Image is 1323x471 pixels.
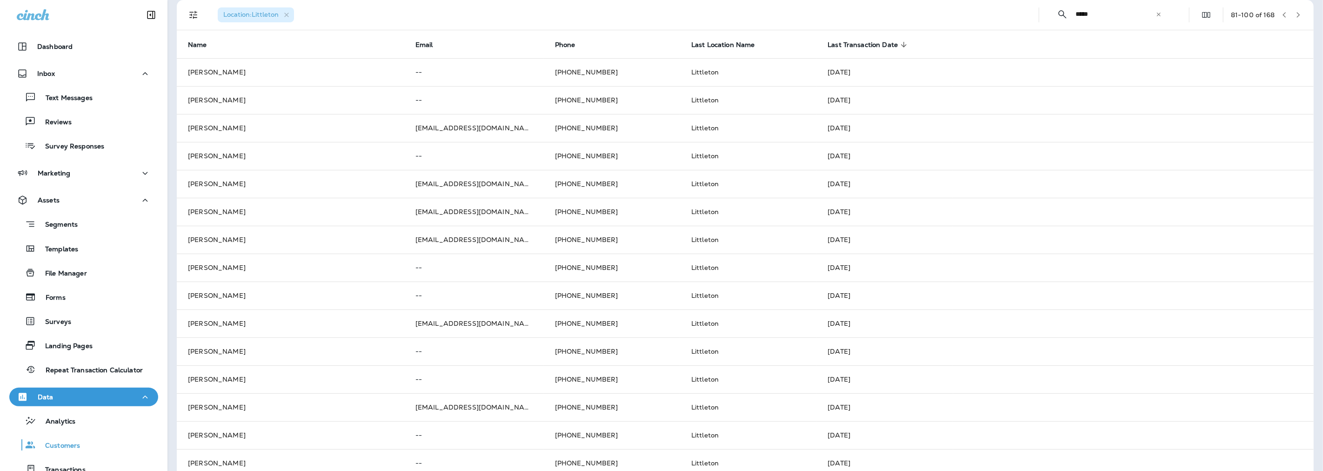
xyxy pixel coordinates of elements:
td: [PHONE_NUMBER] [544,114,680,142]
p: Inbox [37,70,55,77]
td: [PHONE_NUMBER] [544,142,680,170]
span: Littleton [691,459,719,467]
button: Data [9,388,158,406]
button: File Manager [9,263,158,283]
td: [EMAIL_ADDRESS][DOMAIN_NAME] [404,393,544,421]
td: [DATE] [816,170,1314,198]
td: [PHONE_NUMBER] [544,421,680,449]
span: Littleton [691,291,719,300]
td: [EMAIL_ADDRESS][DOMAIN_NAME] [404,310,544,337]
button: Surveys [9,311,158,331]
span: Littleton [691,403,719,411]
span: Name [188,41,207,49]
button: Customers [9,435,158,455]
span: Littleton [691,180,719,188]
td: [DATE] [816,310,1314,337]
p: -- [415,96,533,104]
button: Marketing [9,164,158,182]
p: Marketing [38,169,70,177]
p: -- [415,459,533,467]
span: Last Location Name [691,41,755,49]
p: Customers [36,442,80,451]
td: [DATE] [816,282,1314,310]
td: [PHONE_NUMBER] [544,58,680,86]
button: Templates [9,239,158,258]
td: [PERSON_NAME] [177,170,404,198]
span: Email [415,41,433,49]
p: File Manager [36,269,87,278]
td: [PERSON_NAME] [177,198,404,226]
td: [PHONE_NUMBER] [544,254,680,282]
p: Survey Responses [36,142,104,151]
td: [PERSON_NAME] [177,226,404,254]
p: Analytics [36,417,75,426]
td: [PHONE_NUMBER] [544,365,680,393]
p: -- [415,431,533,439]
button: Filters [184,6,203,24]
td: [DATE] [816,254,1314,282]
button: Text Messages [9,87,158,107]
span: Littleton [691,68,719,76]
button: Segments [9,214,158,234]
td: [PHONE_NUMBER] [544,226,680,254]
p: Forms [36,294,66,303]
td: [PHONE_NUMBER] [544,282,680,310]
span: Littleton [691,152,719,160]
button: Landing Pages [9,336,158,355]
td: [EMAIL_ADDRESS][DOMAIN_NAME] [404,226,544,254]
button: Analytics [9,411,158,431]
p: Surveys [36,318,71,327]
td: [PHONE_NUMBER] [544,337,680,365]
p: -- [415,292,533,299]
button: Reviews [9,112,158,131]
p: Reviews [36,118,72,127]
td: [DATE] [816,226,1314,254]
td: [DATE] [816,198,1314,226]
p: -- [415,376,533,383]
td: [PERSON_NAME] [177,365,404,393]
td: [DATE] [816,393,1314,421]
span: Littleton [691,235,719,244]
td: [DATE] [816,58,1314,86]
td: [PERSON_NAME] [177,86,404,114]
button: Survey Responses [9,136,158,155]
p: -- [415,348,533,355]
button: Collapse Search [1053,5,1072,24]
span: Last Transaction Date [828,40,910,49]
div: 81 - 100 of 168 [1231,11,1275,19]
td: [PERSON_NAME] [177,337,404,365]
td: [PHONE_NUMBER] [544,86,680,114]
button: Collapse Sidebar [138,6,164,24]
td: [PHONE_NUMBER] [544,393,680,421]
td: [DATE] [816,421,1314,449]
button: Forms [9,287,158,307]
span: Littleton [691,431,719,439]
span: Littleton [691,347,719,356]
p: Templates [36,245,78,254]
p: Text Messages [36,94,93,103]
p: Landing Pages [36,342,93,351]
p: Dashboard [37,43,73,50]
span: Name [188,40,219,49]
td: [DATE] [816,365,1314,393]
span: Littleton [691,375,719,384]
td: [DATE] [816,337,1314,365]
button: Repeat Transaction Calculator [9,360,158,379]
td: [PERSON_NAME] [177,421,404,449]
td: [PERSON_NAME] [177,282,404,310]
span: Littleton [691,124,719,132]
td: [PHONE_NUMBER] [544,198,680,226]
button: Edit Fields [1197,6,1216,24]
td: [PERSON_NAME] [177,393,404,421]
span: Last Location Name [691,40,767,49]
span: Littleton [691,263,719,272]
td: [PERSON_NAME] [177,58,404,86]
span: Last Transaction Date [828,41,898,49]
td: [PERSON_NAME] [177,254,404,282]
td: [EMAIL_ADDRESS][DOMAIN_NAME] [404,114,544,142]
td: [DATE] [816,142,1314,170]
span: Phone [555,40,588,49]
span: Phone [555,41,575,49]
button: Assets [9,191,158,209]
span: Location : Littleton [223,10,279,19]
